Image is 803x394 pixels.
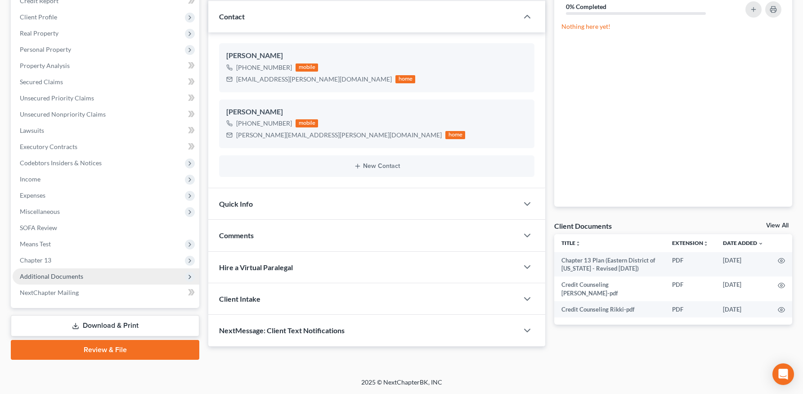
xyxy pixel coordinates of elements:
div: [EMAIL_ADDRESS][PERSON_NAME][DOMAIN_NAME] [236,75,392,84]
div: mobile [296,119,318,127]
div: 2025 © NextChapterBK, INC [145,378,658,394]
span: Client Profile [20,13,57,21]
i: unfold_more [703,241,709,246]
a: Unsecured Priority Claims [13,90,199,106]
div: home [445,131,465,139]
td: PDF [665,276,716,301]
div: Client Documents [554,221,612,231]
span: Lawsuits [20,127,44,134]
a: Extensionunfold_more [672,240,709,246]
div: home [395,75,415,83]
span: Secured Claims [20,78,63,86]
span: Property Analysis [20,62,70,69]
a: View All [766,222,789,229]
div: [PHONE_NUMBER] [236,119,292,128]
span: Client Intake [219,294,260,303]
span: Unsecured Nonpriority Claims [20,110,106,118]
a: Secured Claims [13,74,199,90]
span: NextChapter Mailing [20,289,79,296]
span: Real Property [20,29,58,37]
span: Hire a Virtual Paralegal [219,263,293,272]
td: Credit Counseling [PERSON_NAME]-pdf [554,276,665,301]
div: [PERSON_NAME] [226,107,527,118]
span: Means Test [20,240,51,248]
span: Income [20,175,40,183]
td: [DATE] [716,252,771,277]
a: Executory Contracts [13,139,199,155]
span: Codebtors Insiders & Notices [20,159,102,167]
a: Download & Print [11,315,199,336]
div: [PHONE_NUMBER] [236,63,292,72]
button: New Contact [226,163,527,170]
span: Comments [219,231,254,240]
span: Unsecured Priority Claims [20,94,94,102]
td: PDF [665,252,716,277]
a: Titleunfold_more [561,240,581,246]
a: NextChapter Mailing [13,285,199,301]
span: Personal Property [20,45,71,53]
td: [DATE] [716,276,771,301]
span: Executory Contracts [20,143,77,150]
span: Miscellaneous [20,208,60,215]
div: [PERSON_NAME][EMAIL_ADDRESS][PERSON_NAME][DOMAIN_NAME] [236,131,442,140]
div: mobile [296,63,318,72]
span: Expenses [20,191,45,199]
div: [PERSON_NAME] [226,50,527,61]
i: expand_more [758,241,763,246]
td: Chapter 13 Plan (Eastern District of [US_STATE] - Revised [DATE]) [554,252,665,277]
td: [DATE] [716,301,771,317]
a: Date Added expand_more [723,240,763,246]
a: Review & File [11,340,199,360]
span: Chapter 13 [20,256,51,264]
a: Lawsuits [13,122,199,139]
span: Additional Documents [20,272,83,280]
span: NextMessage: Client Text Notifications [219,326,345,335]
a: Unsecured Nonpriority Claims [13,106,199,122]
a: SOFA Review [13,220,199,236]
strong: 0% Completed [566,3,606,10]
i: unfold_more [575,241,581,246]
span: SOFA Review [20,224,57,231]
td: Credit Counseling Rikki-pdf [554,301,665,317]
p: Nothing here yet! [561,22,785,31]
div: Open Intercom Messenger [772,363,794,385]
a: Property Analysis [13,58,199,74]
span: Contact [219,12,245,21]
td: PDF [665,301,716,317]
span: Quick Info [219,199,253,208]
